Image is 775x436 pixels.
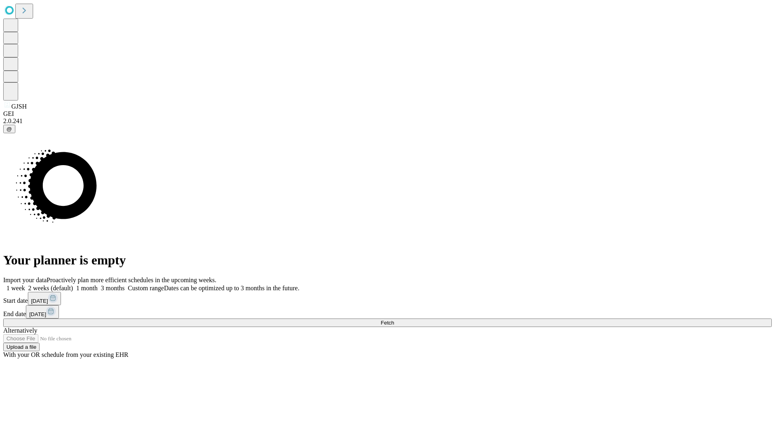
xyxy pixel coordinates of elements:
button: @ [3,125,15,133]
span: Alternatively [3,327,37,334]
span: 2 weeks (default) [28,285,73,291]
span: Import your data [3,277,47,283]
button: [DATE] [26,305,59,319]
span: With your OR schedule from your existing EHR [3,351,128,358]
div: 2.0.241 [3,117,772,125]
span: Dates can be optimized up to 3 months in the future. [164,285,299,291]
span: 1 week [6,285,25,291]
span: @ [6,126,12,132]
h1: Your planner is empty [3,253,772,268]
div: End date [3,305,772,319]
span: [DATE] [31,298,48,304]
span: Custom range [128,285,164,291]
span: Proactively plan more efficient schedules in the upcoming weeks. [47,277,216,283]
button: [DATE] [28,292,61,305]
span: 3 months [101,285,125,291]
button: Fetch [3,319,772,327]
button: Upload a file [3,343,40,351]
span: GJSH [11,103,27,110]
span: [DATE] [29,311,46,317]
div: GEI [3,110,772,117]
div: Start date [3,292,772,305]
span: Fetch [381,320,394,326]
span: 1 month [76,285,98,291]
